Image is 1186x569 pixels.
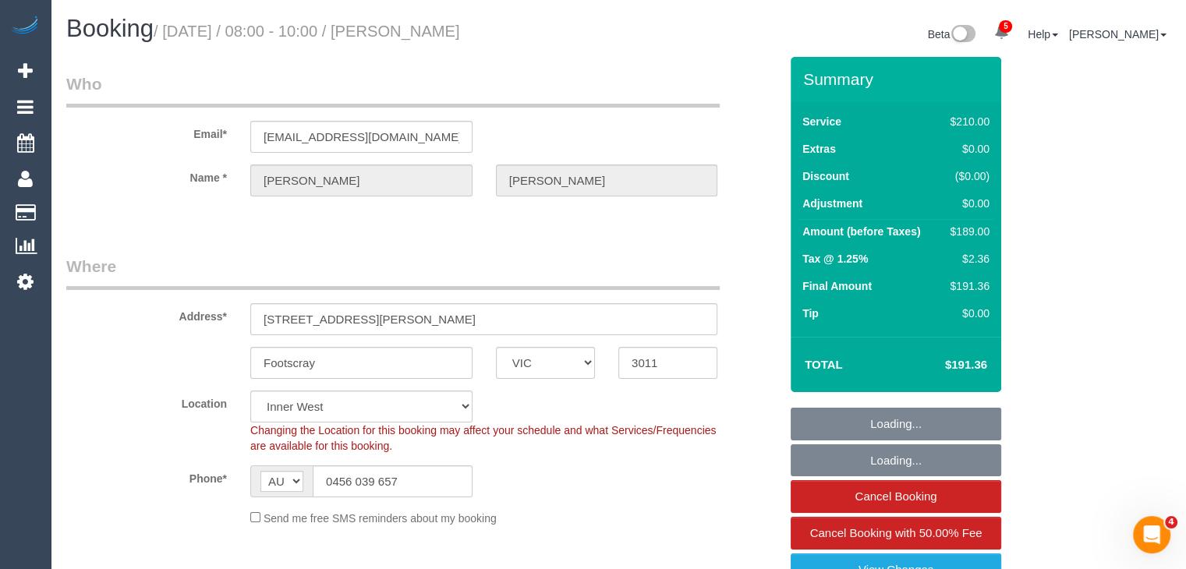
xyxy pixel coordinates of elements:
legend: Who [66,72,720,108]
div: ($0.00) [944,168,990,184]
h4: $191.36 [898,359,987,372]
input: Post Code* [618,347,717,379]
span: Cancel Booking with 50.00% Fee [810,526,982,539]
a: 5 [986,16,1017,50]
a: Beta [928,28,976,41]
a: [PERSON_NAME] [1069,28,1167,41]
label: Phone* [55,465,239,486]
img: New interface [950,25,975,45]
iframe: Intercom live chat [1133,516,1170,553]
div: $0.00 [944,196,990,211]
div: $2.36 [944,251,990,267]
label: Amount (before Taxes) [802,224,920,239]
input: Email* [250,121,473,153]
input: Suburb* [250,347,473,379]
small: / [DATE] / 08:00 - 10:00 / [PERSON_NAME] [154,23,460,40]
img: Automaid Logo [9,16,41,37]
label: Address* [55,303,239,324]
a: Cancel Booking with 50.00% Fee [791,517,1001,550]
label: Email* [55,121,239,142]
a: Help [1028,28,1058,41]
label: Location [55,391,239,412]
span: Send me free SMS reminders about my booking [264,512,497,525]
h3: Summary [803,70,993,88]
label: Adjustment [802,196,862,211]
label: Tip [802,306,819,321]
span: Changing the Location for this booking may affect your schedule and what Services/Frequencies are... [250,424,716,452]
span: Booking [66,15,154,42]
label: Name * [55,164,239,186]
strong: Total [805,358,843,371]
input: Last Name* [496,164,718,196]
label: Discount [802,168,849,184]
div: $191.36 [944,278,990,294]
label: Extras [802,141,836,157]
label: Tax @ 1.25% [802,251,868,267]
label: Service [802,114,841,129]
a: Cancel Booking [791,480,1001,513]
span: 4 [1165,516,1177,528]
div: $0.00 [944,141,990,157]
span: 5 [999,20,1012,33]
legend: Where [66,255,720,290]
label: Final Amount [802,278,872,294]
div: $189.00 [944,224,990,239]
div: $210.00 [944,114,990,129]
div: $0.00 [944,306,990,321]
input: Phone* [313,465,473,497]
input: First Name* [250,164,473,196]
